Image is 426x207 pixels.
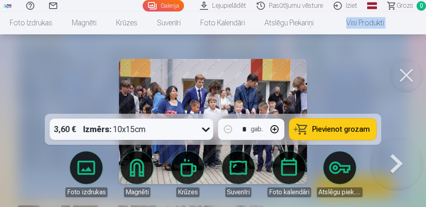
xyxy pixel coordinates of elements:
img: /fa3 [3,3,12,8]
a: Krūzes [165,151,211,197]
div: Magnēti [124,187,150,197]
a: Krūzes [106,11,147,34]
div: Foto izdrukas [65,187,108,197]
a: Suvenīri [147,11,191,34]
div: Krūzes [176,187,200,197]
a: Magnēti [114,151,160,197]
div: Atslēgu piekariņi [317,187,363,197]
strong: Izmērs : [83,124,112,135]
div: Suvenīri [225,187,251,197]
a: Visi produkti [323,11,394,34]
span: Pievienot grozam [312,126,370,133]
a: Foto kalendāri [266,151,312,197]
div: 3,60 € [50,119,80,140]
a: Foto izdrukas [63,151,109,197]
a: Foto kalendāri [191,11,255,34]
a: Magnēti [62,11,106,34]
span: 0 [417,1,426,11]
a: Suvenīri [215,151,261,197]
a: Atslēgu piekariņi [317,151,363,197]
a: Atslēgu piekariņi [255,11,323,34]
div: 10x15cm [83,119,146,140]
div: Foto kalendāri [267,187,311,197]
div: gab. [251,124,263,134]
span: Grozs [397,1,413,11]
button: Pievienot grozam [289,119,377,140]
